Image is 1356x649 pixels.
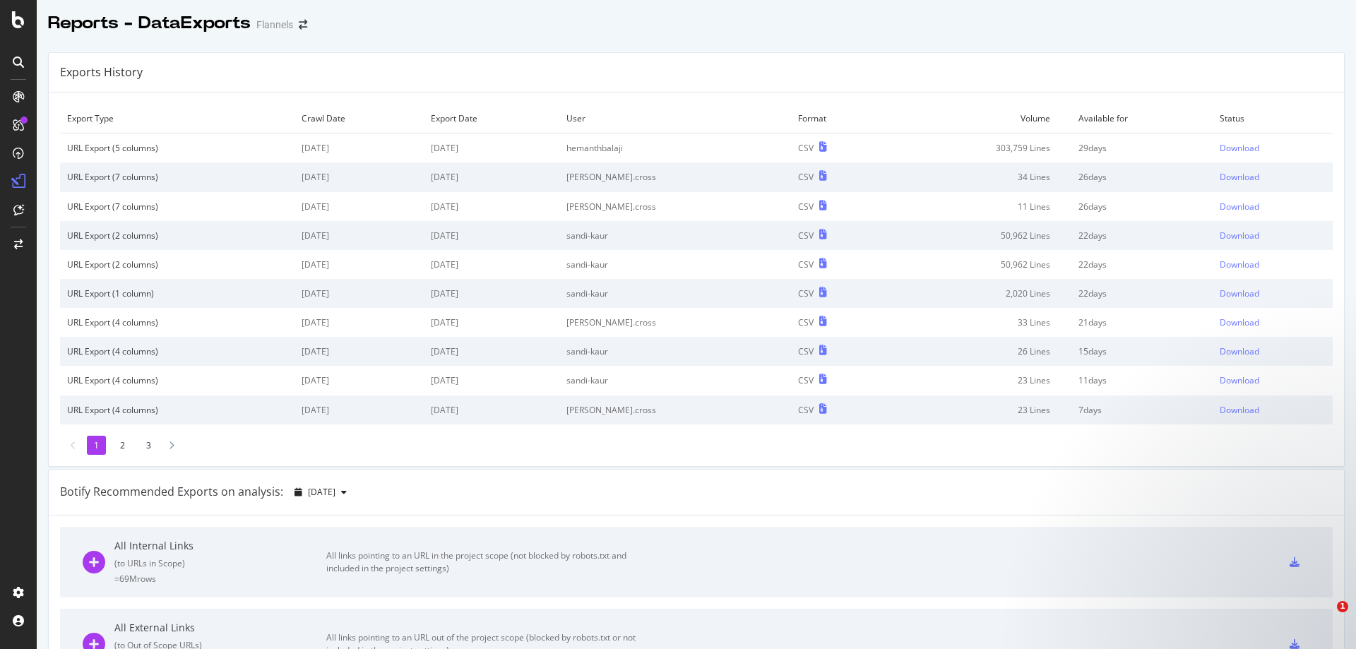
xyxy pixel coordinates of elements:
[887,133,1071,163] td: 303,759 Lines
[114,557,326,569] div: ( to URLs in Scope )
[1071,279,1213,308] td: 22 days
[139,436,158,455] li: 3
[887,104,1071,133] td: Volume
[798,142,814,154] div: CSV
[798,171,814,183] div: CSV
[887,395,1071,424] td: 23 Lines
[424,308,559,337] td: [DATE]
[60,104,295,133] td: Export Type
[887,337,1071,366] td: 26 Lines
[559,133,791,163] td: hemanthbalaji
[1220,171,1259,183] div: Download
[1308,601,1342,635] iframe: Intercom live chat
[67,230,287,242] div: URL Export (2 columns)
[295,308,424,337] td: [DATE]
[559,192,791,221] td: [PERSON_NAME].cross
[887,308,1071,337] td: 33 Lines
[791,104,887,133] td: Format
[798,287,814,299] div: CSV
[67,404,287,416] div: URL Export (4 columns)
[1220,230,1326,242] a: Download
[1071,221,1213,250] td: 22 days
[295,192,424,221] td: [DATE]
[295,104,424,133] td: Crawl Date
[295,250,424,279] td: [DATE]
[295,337,424,366] td: [DATE]
[67,287,287,299] div: URL Export (1 column)
[798,404,814,416] div: CSV
[1213,104,1333,133] td: Status
[1220,316,1259,328] div: Download
[67,316,287,328] div: URL Export (4 columns)
[114,621,326,635] div: All External Links
[559,337,791,366] td: sandi-kaur
[67,345,287,357] div: URL Export (4 columns)
[887,221,1071,250] td: 50,962 Lines
[299,20,307,30] div: arrow-right-arrow-left
[424,395,559,424] td: [DATE]
[559,395,791,424] td: [PERSON_NAME].cross
[559,221,791,250] td: sandi-kaur
[1071,133,1213,163] td: 29 days
[1220,142,1326,154] a: Download
[326,549,644,575] div: All links pointing to an URL in the project scope (not blocked by robots.txt and included in the ...
[67,258,287,270] div: URL Export (2 columns)
[1071,308,1213,337] td: 21 days
[114,573,326,585] div: = 69M rows
[424,104,559,133] td: Export Date
[1220,258,1259,270] div: Download
[1337,601,1348,612] span: 1
[1220,345,1259,357] div: Download
[67,374,287,386] div: URL Export (4 columns)
[1290,639,1299,649] div: csv-export
[559,162,791,191] td: [PERSON_NAME].cross
[1071,162,1213,191] td: 26 days
[1220,171,1326,183] a: Download
[295,133,424,163] td: [DATE]
[295,221,424,250] td: [DATE]
[113,436,132,455] li: 2
[1071,250,1213,279] td: 22 days
[887,250,1071,279] td: 50,962 Lines
[295,395,424,424] td: [DATE]
[1220,404,1259,416] div: Download
[1220,316,1326,328] a: Download
[1071,104,1213,133] td: Available for
[798,374,814,386] div: CSV
[1071,192,1213,221] td: 26 days
[87,436,106,455] li: 1
[295,162,424,191] td: [DATE]
[559,366,791,395] td: sandi-kaur
[424,337,559,366] td: [DATE]
[424,133,559,163] td: [DATE]
[308,486,335,498] span: 2025 Sep. 6th
[798,201,814,213] div: CSV
[424,366,559,395] td: [DATE]
[424,162,559,191] td: [DATE]
[289,481,352,504] button: [DATE]
[1220,142,1259,154] div: Download
[887,192,1071,221] td: 11 Lines
[887,162,1071,191] td: 34 Lines
[1071,337,1213,366] td: 15 days
[424,221,559,250] td: [DATE]
[798,316,814,328] div: CSV
[1220,404,1326,416] a: Download
[1220,258,1326,270] a: Download
[887,366,1071,395] td: 23 Lines
[1220,287,1259,299] div: Download
[1220,201,1326,213] a: Download
[1220,345,1326,357] a: Download
[295,366,424,395] td: [DATE]
[887,279,1071,308] td: 2,020 Lines
[559,279,791,308] td: sandi-kaur
[559,104,791,133] td: User
[1220,230,1259,242] div: Download
[424,279,559,308] td: [DATE]
[559,308,791,337] td: [PERSON_NAME].cross
[114,539,326,553] div: All Internal Links
[60,484,283,500] div: Botify Recommended Exports on analysis:
[256,18,293,32] div: Flannels
[1071,395,1213,424] td: 7 days
[1071,366,1213,395] td: 11 days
